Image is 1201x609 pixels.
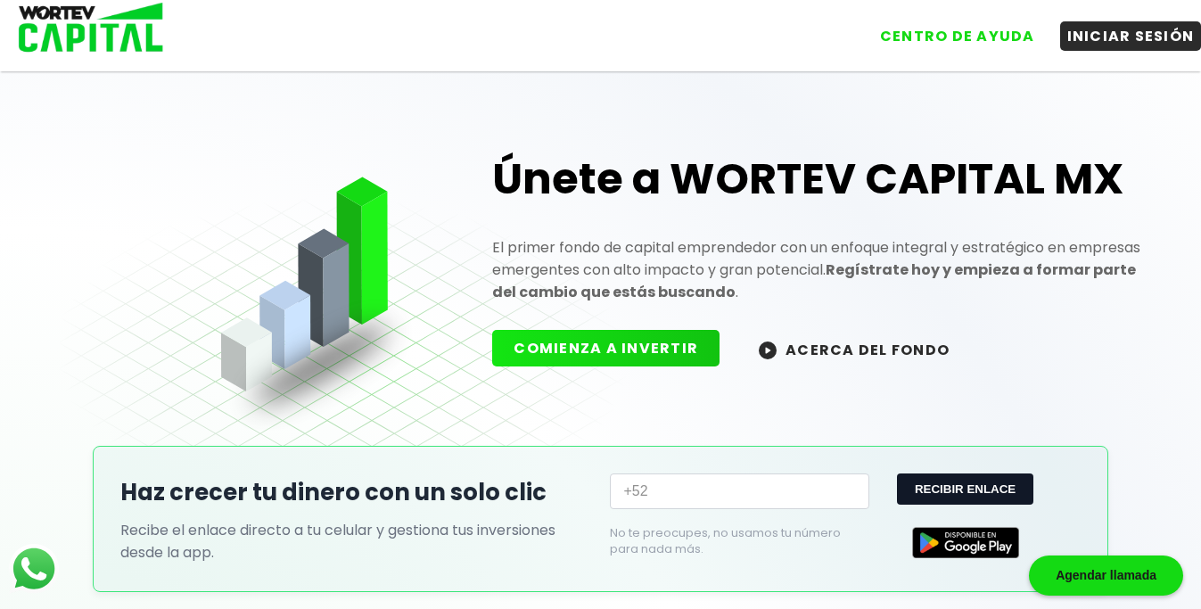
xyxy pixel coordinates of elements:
button: CENTRO DE AYUDA [873,21,1042,51]
h1: Únete a WORTEV CAPITAL MX [492,151,1140,208]
p: Recibe el enlace directo a tu celular y gestiona tus inversiones desde la app. [120,519,592,564]
a: COMIENZA A INVERTIR [492,338,737,358]
img: logos_whatsapp-icon.242b2217.svg [9,544,59,594]
img: wortev-capital-acerca-del-fondo [759,342,777,359]
a: CENTRO DE AYUDA [855,8,1042,51]
strong: Regístrate hoy y empieza a formar parte del cambio que estás buscando [492,259,1136,302]
p: El primer fondo de capital emprendedor con un enfoque integral y estratégico en empresas emergent... [492,236,1140,303]
p: No te preocupes, no usamos tu número para nada más. [610,525,841,557]
button: RECIBIR ENLACE [897,473,1033,505]
button: ACERCA DEL FONDO [737,330,971,368]
h2: Haz crecer tu dinero con un solo clic [120,475,592,510]
div: Agendar llamada [1029,556,1183,596]
img: Google Play [912,527,1019,558]
button: COMIENZA A INVERTIR [492,330,720,366]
